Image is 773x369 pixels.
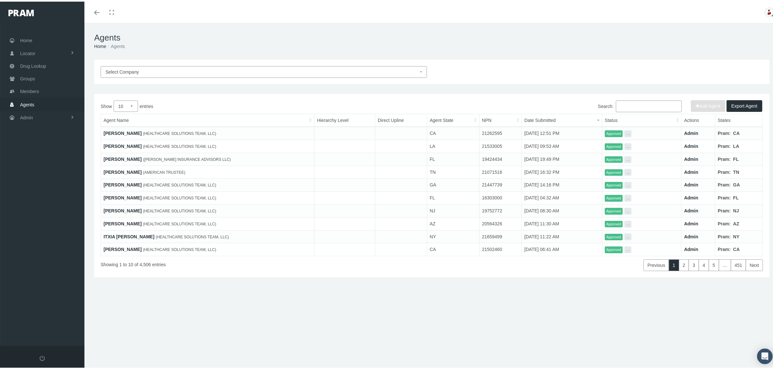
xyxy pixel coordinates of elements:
a: Admin [684,194,698,199]
td: 21533005 [479,138,522,151]
td: 20564326 [479,216,522,229]
span: Drug Lookup [20,58,46,71]
label: Search: [598,99,682,111]
td: CA [427,242,479,255]
b: CA [733,245,740,250]
button: ... [624,142,631,149]
b: AZ [733,220,739,225]
th: Actions [681,113,715,125]
button: ... [624,180,631,187]
td: 21447739 [479,177,522,190]
b: TN [733,168,739,173]
span: (HEALTHCARE SOLUTIONS TEAM, LLC) [143,207,216,212]
b: LA [733,142,739,147]
a: [PERSON_NAME] [104,155,142,160]
a: Admin [684,207,698,212]
span: Approved [605,193,623,200]
li: Agents [106,41,125,48]
td: [DATE] 08:30 AM [522,203,602,216]
button: ... [624,219,631,226]
b: NY [733,232,739,238]
a: 3 [689,258,699,269]
td: [DATE] 11:30 AM [522,216,602,229]
span: (AMERICAN TRUSTEE) [143,169,185,173]
td: [DATE] 11:22 AM [522,229,602,242]
select: Showentries [114,99,138,110]
td: CA [427,125,479,138]
span: Agents [20,97,34,109]
span: Approved [605,180,623,187]
b: FL [733,155,739,160]
b: CA [733,129,740,134]
button: ... [624,245,631,252]
b: Pram: [718,194,731,199]
a: 451 [731,258,746,269]
a: Admin [684,232,698,238]
b: Pram: [718,142,731,147]
span: Locator [20,46,35,58]
th: Direct Upline [375,113,427,125]
td: GA [427,177,479,190]
th: Status: activate to sort column ascending [602,113,681,125]
td: NY [427,229,479,242]
td: FL [427,190,479,203]
th: NPN: activate to sort column ascending [479,113,522,125]
span: Approved [605,232,623,239]
b: NJ [733,207,739,212]
a: Admin [684,168,698,173]
td: TN [427,164,479,177]
td: 21659499 [479,229,522,242]
label: Show entries [101,99,432,110]
button: ... [624,206,631,213]
td: 19424434 [479,151,522,164]
td: [DATE] 06:41 AM [522,242,602,255]
button: ... [624,155,631,161]
button: ... [624,193,631,200]
a: [PERSON_NAME] [104,142,142,147]
th: States [715,113,763,125]
a: [PERSON_NAME] [104,207,142,212]
a: Admin [684,181,698,186]
b: FL [733,194,739,199]
span: (HEALTHCARE SOLUTIONS TEAM, LLC) [143,246,216,250]
td: LA [427,138,479,151]
button: ... [624,129,631,136]
a: 4 [699,258,709,269]
div: Open Intercom Messenger [757,347,773,363]
span: Approved [605,155,623,161]
td: 21071516 [479,164,522,177]
span: (HEALTHCARE SOLUTIONS TEAM, LLC) [143,130,216,134]
td: [DATE] 19:49 PM [522,151,602,164]
td: 21262595 [479,125,522,138]
span: (HEALTHCARE SOLUTIONS TEAM, LLC) [143,181,216,186]
span: Approved [605,142,623,149]
button: ... [624,232,631,239]
a: 2 [679,258,689,269]
a: [PERSON_NAME] [104,129,142,134]
td: NJ [427,203,479,216]
b: Pram: [718,155,731,160]
span: ([PERSON_NAME] INSURANCE ADVISORS LLC) [143,156,231,160]
span: Approved [605,206,623,213]
span: Home [20,33,32,45]
th: Agent State: activate to sort column ascending [427,113,479,125]
span: Approved [605,129,623,136]
b: Pram: [718,168,731,173]
span: Admin [20,110,33,122]
td: AZ [427,216,479,229]
a: ITXIA [PERSON_NAME] [104,232,155,238]
span: Approved [605,219,623,226]
span: Approved [605,168,623,174]
span: (HEALTHCARE SOLUTIONS TEAM, LLC) [143,220,216,225]
b: Pram: [718,129,731,134]
a: Admin [684,142,698,147]
td: [DATE] 16:32 PM [522,164,602,177]
a: … [719,258,731,269]
th: Hierarchy Level [314,113,375,125]
b: Pram: [718,220,731,225]
span: Members [20,84,39,96]
a: [PERSON_NAME] [104,194,142,199]
td: [DATE] 14:16 PM [522,177,602,190]
input: Search: [616,99,682,111]
td: [DATE] 09:53 AM [522,138,602,151]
